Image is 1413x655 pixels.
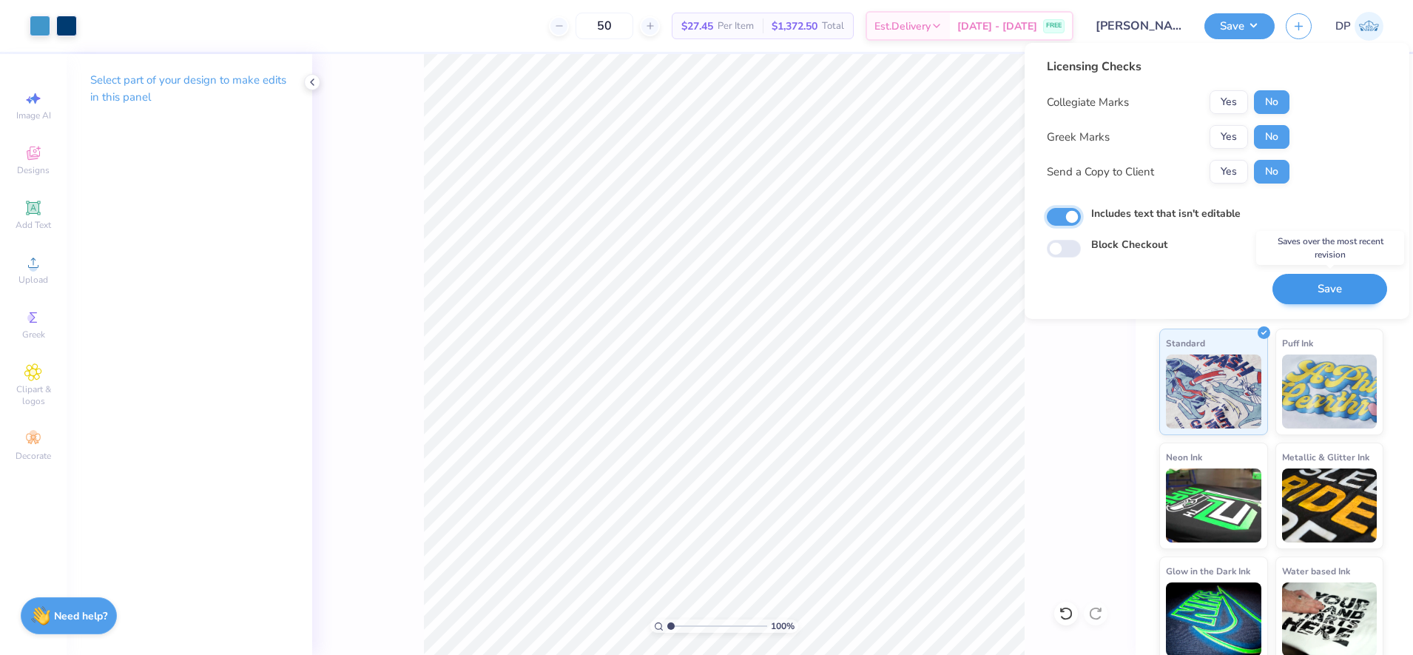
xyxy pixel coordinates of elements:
[1335,12,1383,41] a: DP
[7,383,59,407] span: Clipart & logos
[22,329,45,340] span: Greek
[54,609,107,623] strong: Need help?
[90,72,289,106] p: Select part of your design to make edits in this panel
[1256,231,1404,265] div: Saves over the most recent revision
[1047,58,1289,75] div: Licensing Checks
[18,274,48,286] span: Upload
[1254,125,1289,149] button: No
[1047,129,1110,146] div: Greek Marks
[1047,164,1154,181] div: Send a Copy to Client
[1210,160,1248,184] button: Yes
[1272,274,1387,304] button: Save
[822,19,844,34] span: Total
[1254,160,1289,184] button: No
[1166,355,1261,429] img: Standard
[681,19,713,34] span: $27.45
[1046,21,1062,31] span: FREE
[771,619,795,633] span: 100 %
[1085,11,1193,41] input: Untitled Design
[1166,335,1205,351] span: Standard
[1166,449,1202,465] span: Neon Ink
[772,19,817,34] span: $1,372.50
[1282,335,1313,351] span: Puff Ink
[1047,94,1129,111] div: Collegiate Marks
[1091,206,1241,221] label: Includes text that isn't editable
[1335,18,1351,35] span: DP
[1282,563,1350,579] span: Water based Ink
[1166,468,1261,543] img: Neon Ink
[1254,90,1289,114] button: No
[1204,13,1275,39] button: Save
[1210,125,1248,149] button: Yes
[16,450,51,462] span: Decorate
[957,19,1037,34] span: [DATE] - [DATE]
[718,19,754,34] span: Per Item
[1166,563,1250,579] span: Glow in the Dark Ink
[1091,237,1167,252] label: Block Checkout
[16,219,51,231] span: Add Text
[1282,355,1377,429] img: Puff Ink
[1210,90,1248,114] button: Yes
[576,13,633,39] input: – –
[874,19,931,34] span: Est. Delivery
[17,164,50,176] span: Designs
[1355,12,1383,41] img: Darlene Padilla
[16,110,51,121] span: Image AI
[1282,468,1377,543] img: Metallic & Glitter Ink
[1282,449,1369,465] span: Metallic & Glitter Ink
